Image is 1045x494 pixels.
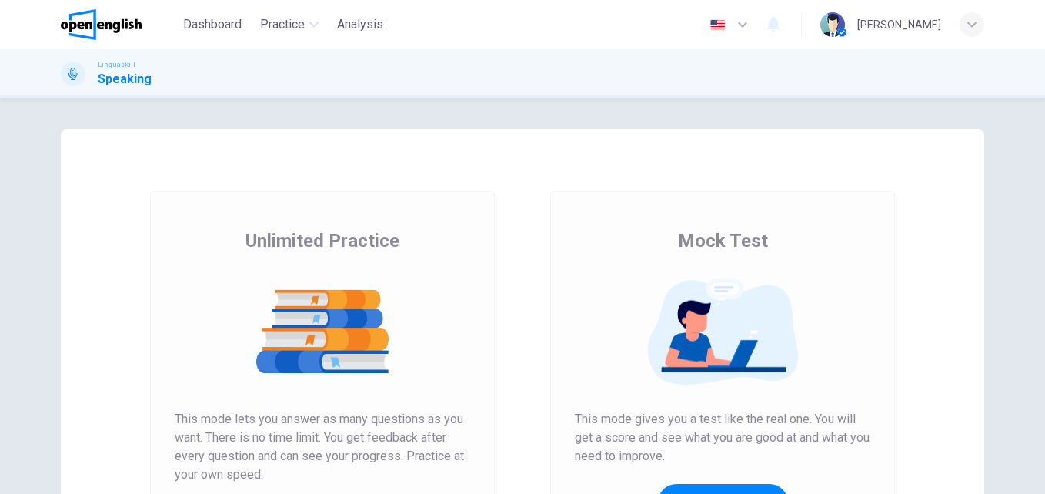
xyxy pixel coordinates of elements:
span: Mock Test [678,229,768,253]
button: Dashboard [177,11,248,38]
img: en [708,19,727,31]
img: Profile picture [820,12,845,37]
span: Unlimited Practice [245,229,399,253]
h1: Speaking [98,70,152,88]
span: Dashboard [183,15,242,34]
button: Practice [254,11,325,38]
a: OpenEnglish logo [61,9,177,40]
button: Analysis [331,11,389,38]
img: OpenEnglish logo [61,9,142,40]
span: This mode gives you a test like the real one. You will get a score and see what you are good at a... [575,410,870,466]
span: This mode lets you answer as many questions as you want. There is no time limit. You get feedback... [175,410,470,484]
div: [PERSON_NAME] [857,15,941,34]
span: Practice [260,15,305,34]
span: Analysis [337,15,383,34]
span: Linguaskill [98,59,135,70]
